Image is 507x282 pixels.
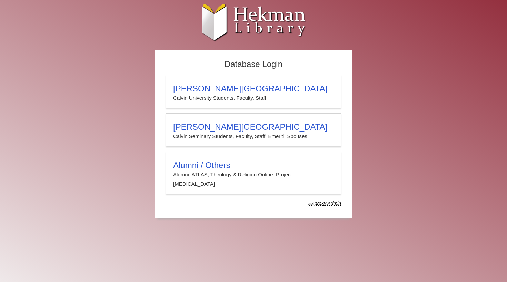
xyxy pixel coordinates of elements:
[166,75,341,108] a: [PERSON_NAME][GEOGRAPHIC_DATA]Calvin University Students, Faculty, Staff
[173,161,334,188] summary: Alumni / OthersAlumni: ATLAS, Theology & Religion Online, Project [MEDICAL_DATA]
[173,84,334,94] h3: [PERSON_NAME][GEOGRAPHIC_DATA]
[166,113,341,146] a: [PERSON_NAME][GEOGRAPHIC_DATA]Calvin Seminary Students, Faculty, Staff, Emeriti, Spouses
[308,201,341,206] dfn: Use Alumni login
[173,122,334,132] h3: [PERSON_NAME][GEOGRAPHIC_DATA]
[173,94,334,103] p: Calvin University Students, Faculty, Staff
[173,161,334,170] h3: Alumni / Others
[173,132,334,141] p: Calvin Seminary Students, Faculty, Staff, Emeriti, Spouses
[173,170,334,188] p: Alumni: ATLAS, Theology & Religion Online, Project [MEDICAL_DATA]
[162,57,345,71] h2: Database Login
